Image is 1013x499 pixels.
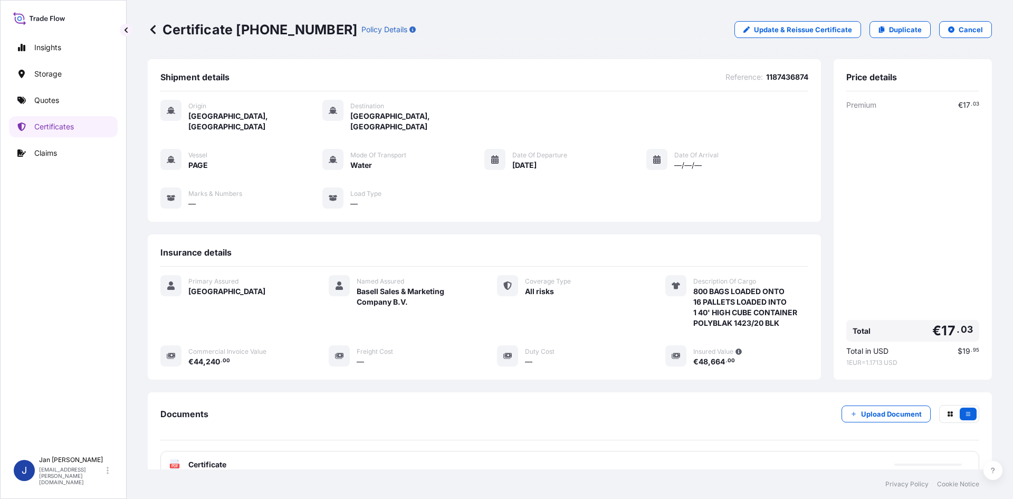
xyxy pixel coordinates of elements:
span: Date of Arrival [674,151,719,159]
span: , [203,358,206,365]
p: Claims [34,148,57,158]
span: 800 BAGS LOADED ONTO 16 PALLETS LOADED INTO 1 40' HIGH CUBE CONTAINER POLYBLAK 1423/20 BLK [693,286,797,328]
span: 1 EUR = 1.1713 USD [846,359,979,367]
p: Upload Document [861,409,922,419]
span: € [188,358,194,365]
span: Load Type [350,190,381,198]
span: 03 [961,326,973,333]
a: Storage [9,63,118,84]
a: Duplicate [869,21,931,38]
a: Certificates [9,116,118,137]
span: —/—/— [674,160,702,171]
span: Date of Departure [512,151,567,159]
span: , [708,358,711,365]
span: 17 [941,324,955,337]
a: Quotes [9,90,118,111]
text: PDF [171,464,178,468]
a: Cookie Notice [937,480,979,488]
p: Quotes [34,95,59,106]
span: . [725,359,727,363]
a: Update & Reissue Certificate [734,21,861,38]
p: Certificate [PHONE_NUMBER] [148,21,357,38]
span: Insured Value [693,347,733,356]
p: [EMAIL_ADDRESS][PERSON_NAME][DOMAIN_NAME] [39,466,104,485]
span: 44 [194,358,203,365]
span: Premium [846,100,876,110]
a: Insights [9,37,118,58]
p: Insights [34,42,61,53]
span: Reference : [725,72,763,82]
span: All risks [525,286,554,297]
span: € [693,358,699,365]
span: Coverage Type [525,277,571,286]
span: — [350,199,358,209]
span: — [525,356,532,367]
span: . [971,102,972,106]
span: . [957,326,960,333]
span: [GEOGRAPHIC_DATA] [188,286,265,297]
span: 19 [962,347,970,355]
p: Storage [34,69,62,79]
span: PAGE [188,160,208,171]
p: Certificates [34,121,74,132]
span: 00 [223,359,230,363]
span: Price details [846,72,897,82]
span: 664 [711,358,725,365]
span: 00 [728,359,735,363]
span: Commercial Invoice Value [188,347,266,356]
span: Named Assured [357,277,404,286]
span: . [971,349,972,352]
span: . [221,359,222,363]
a: Privacy Policy [885,480,929,488]
span: 240 [206,358,220,365]
span: Basell Sales & Marketing Company B.V. [357,286,472,307]
span: 1187436874 [766,72,808,82]
span: 95 [973,349,979,352]
span: Marks & Numbers [188,190,242,198]
span: Certificate [188,459,226,470]
span: Primary Assured [188,277,238,286]
span: Vessel [188,151,207,159]
span: 48 [699,358,708,365]
span: Duty Cost [525,347,555,356]
p: Update & Reissue Certificate [754,24,852,35]
span: — [357,356,364,367]
span: [GEOGRAPHIC_DATA], [GEOGRAPHIC_DATA] [188,111,322,132]
button: Upload Document [842,406,931,422]
p: Jan [PERSON_NAME] [39,456,104,464]
span: Description Of Cargo [693,277,756,286]
span: 03 [973,102,979,106]
span: Documents [160,409,208,419]
span: Total in USD [846,346,888,356]
span: Water [350,160,372,171]
span: € [958,101,963,109]
span: Total [853,326,871,336]
span: — [188,199,196,209]
span: Destination [350,102,384,110]
span: $ [958,347,962,355]
button: Cancel [939,21,992,38]
span: Shipment details [160,72,230,82]
p: Duplicate [889,24,922,35]
p: Cancel [959,24,983,35]
p: Policy Details [361,24,407,35]
a: Claims [9,143,118,164]
span: [DATE] [512,160,537,171]
span: € [932,324,941,337]
span: 17 [963,101,970,109]
span: J [22,465,27,476]
span: Origin [188,102,206,110]
span: Freight Cost [357,347,393,356]
span: [GEOGRAPHIC_DATA], [GEOGRAPHIC_DATA] [350,111,484,132]
span: Mode of Transport [350,151,406,159]
span: Insurance details [160,247,232,258]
